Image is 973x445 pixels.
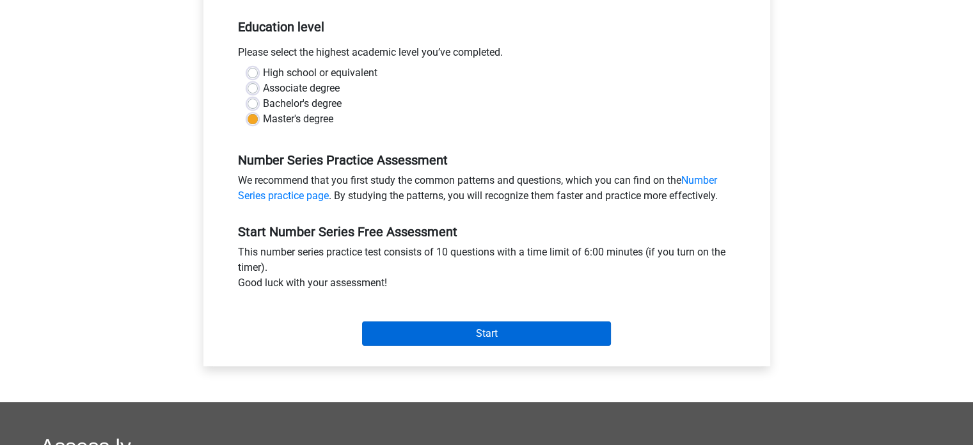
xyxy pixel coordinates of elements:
a: Number Series practice page [238,174,717,202]
h5: Start Number Series Free Assessment [238,224,736,239]
label: Master's degree [263,111,333,127]
label: Associate degree [263,81,340,96]
input: Start [362,321,611,346]
div: This number series practice test consists of 10 questions with a time limit of 6:00 minutes (if y... [228,245,745,296]
div: We recommend that you first study the common patterns and questions, which you can find on the . ... [228,173,745,209]
label: Bachelor's degree [263,96,342,111]
h5: Education level [238,14,736,40]
label: High school or equivalent [263,65,377,81]
h5: Number Series Practice Assessment [238,152,736,168]
div: Please select the highest academic level you’ve completed. [228,45,745,65]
